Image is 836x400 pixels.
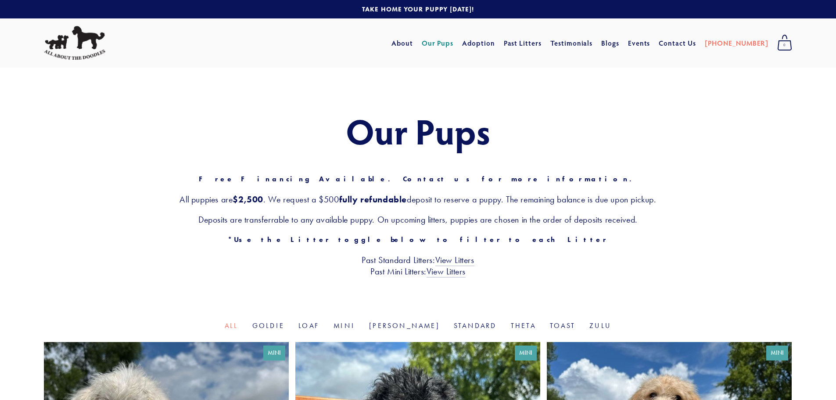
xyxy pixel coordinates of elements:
strong: *Use the Litter toggle below to filter to each Litter [228,235,608,244]
strong: Free Financing Available. Contact us for more information. [199,175,637,183]
a: Past Litters [504,38,542,47]
a: Toast [550,321,575,330]
a: Contact Us [659,35,696,51]
a: Theta [511,321,536,330]
a: Testimonials [550,35,593,51]
a: Mini [334,321,355,330]
span: 0 [777,40,792,51]
a: [PHONE_NUMBER] [705,35,768,51]
a: About [391,35,413,51]
strong: fully refundable [339,194,407,205]
a: Standard [454,321,497,330]
a: Goldie [252,321,284,330]
a: 0 items in cart [773,32,797,54]
a: [PERSON_NAME] [369,321,440,330]
a: Blogs [601,35,619,51]
a: Our Pups [422,35,454,51]
h1: Our Pups [44,112,792,150]
h3: All puppies are . We request a $500 deposit to reserve a puppy. The remaining balance is due upon... [44,194,792,205]
h3: Past Standard Litters: Past Mini Litters: [44,254,792,277]
a: Events [628,35,650,51]
a: All [225,321,238,330]
strong: $2,500 [233,194,263,205]
img: All About The Doodles [44,26,105,60]
a: View Litters [435,255,474,266]
a: Loaf [298,321,319,330]
a: View Litters [427,266,466,277]
a: Adoption [462,35,495,51]
a: Zulu [589,321,611,330]
h3: Deposits are transferrable to any available puppy. On upcoming litters, puppies are chosen in the... [44,214,792,225]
